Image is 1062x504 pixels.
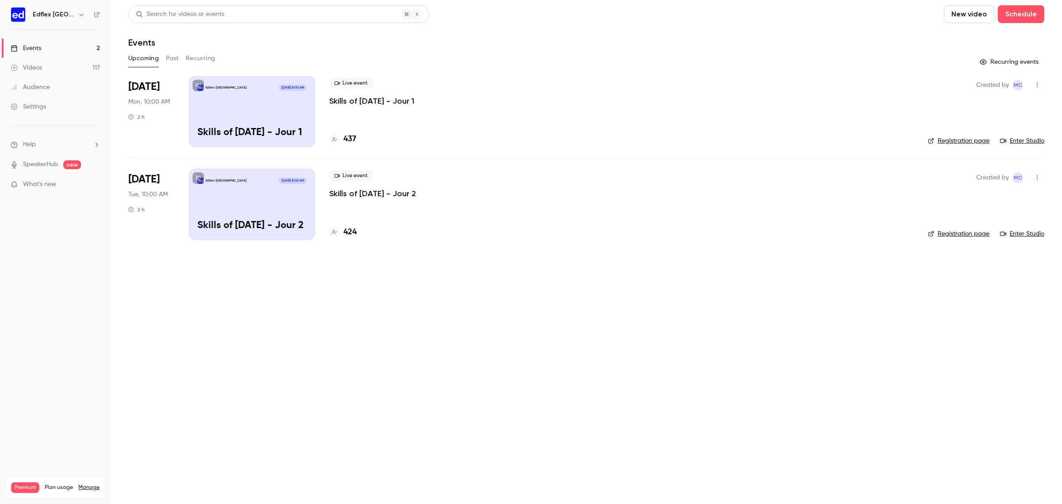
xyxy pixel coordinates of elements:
[329,78,373,89] span: Live event
[343,133,356,145] h4: 437
[186,51,215,66] button: Recurring
[928,136,989,145] a: Registration page
[128,51,159,66] button: Upcoming
[206,178,246,183] p: Edflex [GEOGRAPHIC_DATA]
[343,226,357,238] h4: 424
[11,140,100,149] li: help-dropdown-opener
[944,5,994,23] button: New video
[197,127,307,139] p: Skills of [DATE] - Jour 1
[976,172,1009,183] span: Created by
[189,169,315,240] a: Skills of Tomorrow - Jour 2Edflex [GEOGRAPHIC_DATA][DATE] 10:00 AMSkills of [DATE] - Jour 2
[998,5,1044,23] button: Schedule
[329,133,356,145] a: 437
[128,206,145,213] div: 2 h
[128,80,160,94] span: [DATE]
[23,180,56,189] span: What's new
[23,140,36,149] span: Help
[976,80,1009,90] span: Created by
[329,171,373,181] span: Live event
[1014,172,1022,183] span: MC
[279,178,306,184] span: [DATE] 10:00 AM
[78,484,100,491] a: Manage
[206,85,246,90] p: Edflex [GEOGRAPHIC_DATA]
[11,8,25,22] img: Edflex France
[128,172,160,186] span: [DATE]
[928,229,989,238] a: Registration page
[11,83,50,92] div: Audience
[63,160,81,169] span: new
[128,97,170,106] span: Mon, 10:00 AM
[128,169,175,240] div: Sep 23 Tue, 10:00 AM (Europe/Berlin)
[136,10,224,19] div: Search for videos or events
[189,76,315,147] a: Skills of Tomorrow - Jour 1Edflex [GEOGRAPHIC_DATA][DATE] 10:00 AMSkills of [DATE] - Jour 1
[1000,229,1044,238] a: Enter Studio
[45,484,73,491] span: Plan usage
[976,55,1044,69] button: Recurring events
[128,190,168,199] span: Tue, 10:00 AM
[329,188,416,199] a: Skills of [DATE] - Jour 2
[329,226,357,238] a: 424
[1014,80,1022,90] span: MC
[1012,172,1023,183] span: Manon Cousin
[33,10,74,19] h6: Edflex [GEOGRAPHIC_DATA]
[11,44,41,53] div: Events
[23,160,58,169] a: SpeakerHub
[11,63,42,72] div: Videos
[11,482,39,493] span: Premium
[279,85,306,91] span: [DATE] 10:00 AM
[197,220,307,232] p: Skills of [DATE] - Jour 2
[1012,80,1023,90] span: Manon Cousin
[166,51,179,66] button: Past
[11,102,46,111] div: Settings
[128,113,145,120] div: 2 h
[1000,136,1044,145] a: Enter Studio
[128,37,155,48] h1: Events
[128,76,175,147] div: Sep 22 Mon, 10:00 AM (Europe/Berlin)
[329,96,414,106] a: Skills of [DATE] - Jour 1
